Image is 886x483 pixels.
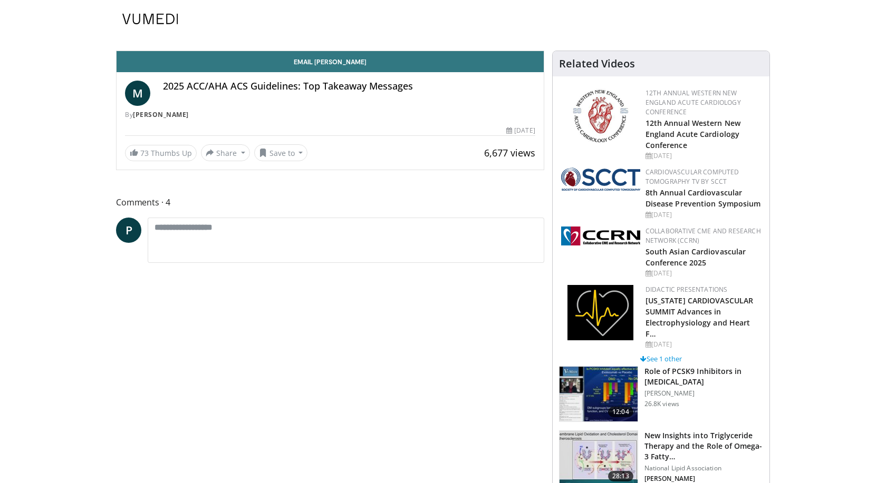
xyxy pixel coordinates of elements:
[560,367,638,421] img: 3346fd73-c5f9-4d1f-bb16-7b1903aae427.150x105_q85_crop-smart_upscale.jpg
[646,118,740,150] a: 12th Annual Western New England Acute Cardiology Conference
[646,285,761,294] div: Didactic Presentations
[116,218,141,243] a: P
[646,269,761,278] div: [DATE]
[122,14,178,24] img: VuMedi Logo
[646,340,761,349] div: [DATE]
[561,167,640,191] img: 51a70120-4f25-49cc-93a4-67582377e75f.png.150x105_q85_autocrop_double_scale_upscale_version-0.2.png
[646,247,746,268] a: South Asian Cardiovascular Conference 2025
[646,151,761,161] div: [DATE]
[608,471,633,481] span: 28:13
[117,51,544,72] a: Email [PERSON_NAME]
[559,366,763,422] a: 12:04 Role of PCSK9 Inhibitors in [MEDICAL_DATA] [PERSON_NAME] 26.8K views
[125,145,197,161] a: 73 Thumbs Up
[201,144,250,161] button: Share
[646,226,761,245] a: Collaborative CME and Research Network (CCRN)
[646,88,741,116] a: 12th Annual Western New England Acute Cardiology Conference
[125,110,535,120] div: By
[133,110,189,119] a: [PERSON_NAME]
[484,146,535,159] span: 6,677 views
[506,126,535,135] div: [DATE]
[163,81,535,92] h4: 2025 ACC/AHA ACS Guidelines: Top Takeaway Messages
[561,226,640,245] img: a04ee3ba-8487-4636-b0fb-5e8d268f3737.png.150x105_q85_autocrop_double_scale_upscale_version-0.2.png
[644,366,763,387] h3: Role of PCSK9 Inhibitors in [MEDICAL_DATA]
[644,430,763,462] h3: New Insights into Triglyceride Therapy and the Role of Omega-3 Fatty…
[140,148,149,158] span: 73
[646,167,739,186] a: Cardiovascular Computed Tomography TV by SCCT
[644,464,763,472] p: National Lipid Association
[646,210,761,220] div: [DATE]
[559,57,635,70] h4: Related Videos
[608,407,633,417] span: 12:04
[644,475,763,483] p: [PERSON_NAME]
[567,285,633,340] img: 1860aa7a-ba06-47e3-81a4-3dc728c2b4cf.png.150x105_q85_autocrop_double_scale_upscale_version-0.2.png
[571,88,630,144] img: 0954f259-7907-4053-a817-32a96463ecc8.png.150x105_q85_autocrop_double_scale_upscale_version-0.2.png
[125,81,150,106] a: M
[640,354,682,363] a: See 1 other
[644,400,679,408] p: 26.8K views
[116,195,544,209] span: Comments 4
[646,188,761,209] a: 8th Annual Cardiovascular Disease Prevention Symposium
[646,295,754,339] a: [US_STATE] CARDIOVASCULAR SUMMIT Advances in Electrophysiology and Heart F…
[254,144,308,161] button: Save to
[644,389,763,398] p: [PERSON_NAME]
